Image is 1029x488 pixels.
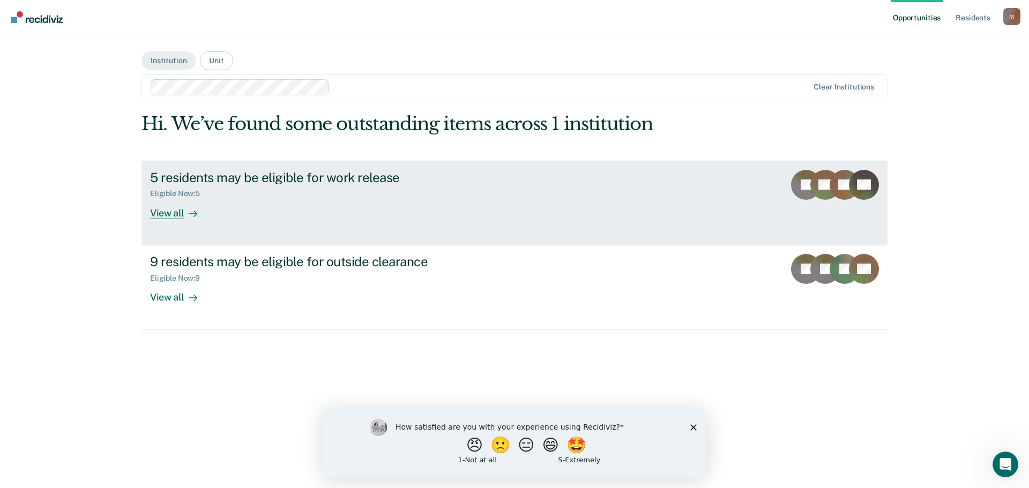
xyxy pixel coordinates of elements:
button: Profile dropdown button [1003,8,1020,25]
iframe: Survey by Kim from Recidiviz [323,408,706,477]
div: View all [150,198,210,219]
iframe: Intercom live chat [993,452,1018,477]
a: 5 residents may be eligible for work releaseEligible Now:5View all [141,161,888,245]
button: Unit [200,51,233,70]
div: Eligible Now : 5 [150,189,208,198]
div: 5 residents may be eligible for work release [150,170,526,185]
a: 9 residents may be eligible for outside clearanceEligible Now:9View all [141,245,888,329]
div: M [1003,8,1020,25]
img: Recidiviz [11,11,63,23]
div: View all [150,282,210,303]
div: Eligible Now : 9 [150,274,208,283]
div: Hi. We’ve found some outstanding items across 1 institution [141,113,739,135]
div: Clear institutions [814,82,874,92]
div: 9 residents may be eligible for outside clearance [150,254,526,269]
button: Institution [141,51,196,70]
